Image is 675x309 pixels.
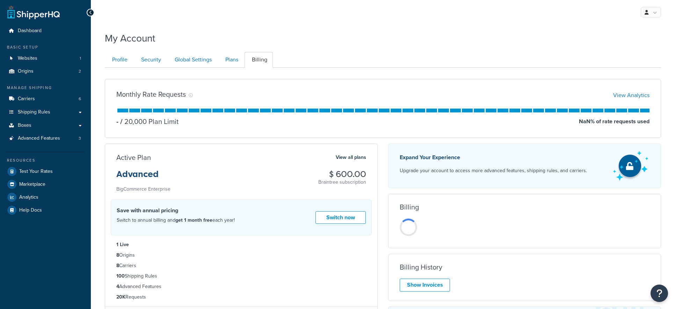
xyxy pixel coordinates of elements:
[7,5,60,19] a: ShipperHQ Home
[105,52,133,68] a: Profile
[315,211,366,224] a: Switch now
[5,191,86,204] a: Analytics
[18,109,50,115] span: Shipping Rules
[116,272,366,280] li: Shipping Rules
[19,207,42,213] span: Help Docs
[116,251,366,259] li: Origins
[5,52,86,65] li: Websites
[5,93,86,105] a: Carriers 6
[117,206,235,215] h4: Save with annual pricing
[116,154,151,161] h3: Active Plan
[116,185,170,193] small: BigCommerce Enterprise
[18,96,35,102] span: Carriers
[116,272,125,280] strong: 100
[19,194,38,200] span: Analytics
[118,117,179,126] p: 20,000 Plan Limit
[80,56,81,61] span: 1
[218,52,244,68] a: Plans
[5,24,86,37] a: Dashboard
[167,52,217,68] a: Global Settings
[116,117,118,126] p: -
[5,85,86,91] div: Manage Shipping
[5,132,86,145] li: Advanced Features
[318,179,366,186] p: Braintree subscription
[120,116,123,127] span: /
[5,44,86,50] div: Basic Setup
[400,153,587,162] p: Expand Your Experience
[79,135,81,141] span: 3
[116,90,186,98] h3: Monthly Rate Requests
[18,123,31,128] span: Boxes
[245,52,273,68] a: Billing
[18,68,34,74] span: Origins
[5,119,86,132] a: Boxes
[116,293,125,301] strong: 20K
[5,204,86,216] a: Help Docs
[79,96,81,102] span: 6
[105,31,155,45] h1: My Account
[5,157,86,163] div: Resources
[5,65,86,78] li: Origins
[116,241,129,248] strong: 1 Live
[79,68,81,74] span: 2
[116,293,366,301] li: Requests
[651,285,668,302] button: Open Resource Center
[5,178,86,191] a: Marketplace
[5,106,86,119] a: Shipping Rules
[18,56,37,61] span: Websites
[116,170,170,184] h3: Advanced
[19,182,45,187] span: Marketplace
[318,170,366,179] h3: $ 600.00
[400,203,419,211] h3: Billing
[5,93,86,105] li: Carriers
[388,144,661,188] a: Expand Your Experience Upgrade your account to access more advanced features, shipping rules, and...
[19,169,53,175] span: Test Your Rates
[5,132,86,145] a: Advanced Features 3
[400,263,442,271] h3: Billing History
[117,216,235,225] p: Switch to annual billing and each year!
[175,216,212,224] strong: get 1 month free
[336,153,366,162] a: View all plans
[400,279,450,292] a: Show Invoices
[116,283,366,290] li: Advanced Features
[613,91,649,99] a: View Analytics
[134,52,167,68] a: Security
[18,135,60,141] span: Advanced Features
[5,165,86,178] a: Test Your Rates
[5,52,86,65] a: Websites 1
[116,251,119,259] strong: 8
[400,166,587,176] p: Upgrade your account to access more advanced features, shipping rules, and carriers.
[18,28,42,34] span: Dashboard
[116,262,366,270] li: Carriers
[5,65,86,78] a: Origins 2
[116,262,119,269] strong: 8
[579,117,649,126] p: NaN % of rate requests used
[116,283,119,290] strong: 4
